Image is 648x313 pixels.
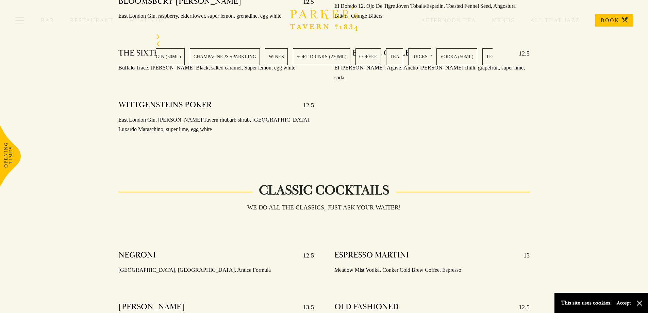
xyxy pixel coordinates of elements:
[252,182,396,199] h2: CLASSIC COCKTAILS
[482,48,527,65] a: 13 / 28
[436,48,477,65] a: 12 / 28
[408,48,431,65] a: 11 / 28
[636,300,643,307] button: Close and accept
[118,100,212,111] h4: WITTGENSTEINS POKER
[296,302,314,313] p: 13.5
[386,48,403,65] a: 10 / 28
[355,48,381,65] a: 9 / 28
[190,48,260,65] a: 6 / 28
[118,250,156,261] h4: NEGRONI
[118,302,185,313] h4: [PERSON_NAME]
[334,265,530,275] p: Meadow Mist Vodka, Conker Cold Brew Coffee, Espresso
[265,48,288,65] a: 7 / 28
[156,41,493,48] div: Previous slide
[118,265,314,275] p: [GEOGRAPHIC_DATA], [GEOGRAPHIC_DATA], Antica Formula
[561,298,612,308] p: This site uses cookies.
[512,302,530,313] p: 12.5
[334,250,409,261] h4: ESPRESSO MARTINI
[334,302,399,313] h4: OLD FASHIONED
[296,250,314,261] p: 12.5
[293,48,350,65] a: 8 / 28
[240,204,408,211] h3: We do all the classics, just ask your waiter!
[517,250,530,261] p: 13
[152,48,185,65] a: 5 / 28
[296,100,314,111] p: 12.5
[118,115,314,135] p: East London Gin, [PERSON_NAME] Tavern rhubarb shrub, [GEOGRAPHIC_DATA], Luxardo Maraschino, super...
[617,300,631,306] button: Accept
